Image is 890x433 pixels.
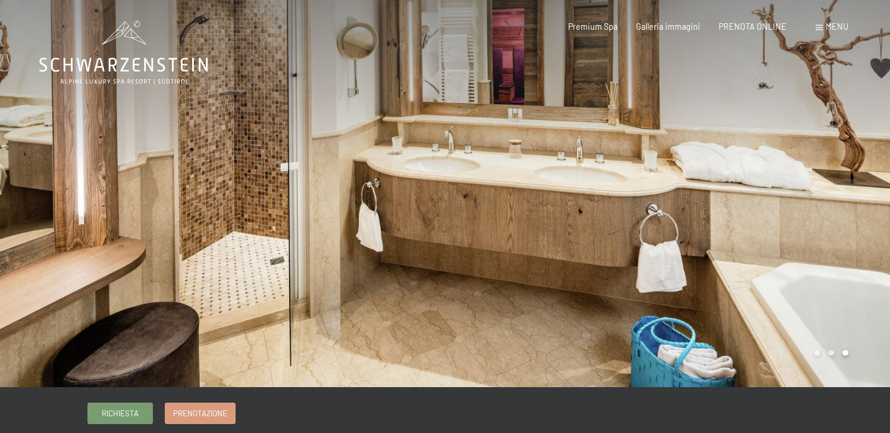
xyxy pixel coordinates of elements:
[173,408,227,419] span: Prenotazione
[719,21,786,32] a: PRENOTA ONLINE
[102,408,139,419] span: Richiesta
[165,403,235,423] a: Prenotazione
[826,21,848,32] span: Menu
[568,21,618,32] a: Premium Spa
[636,21,700,32] a: Galleria immagini
[88,403,152,423] a: Richiesta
